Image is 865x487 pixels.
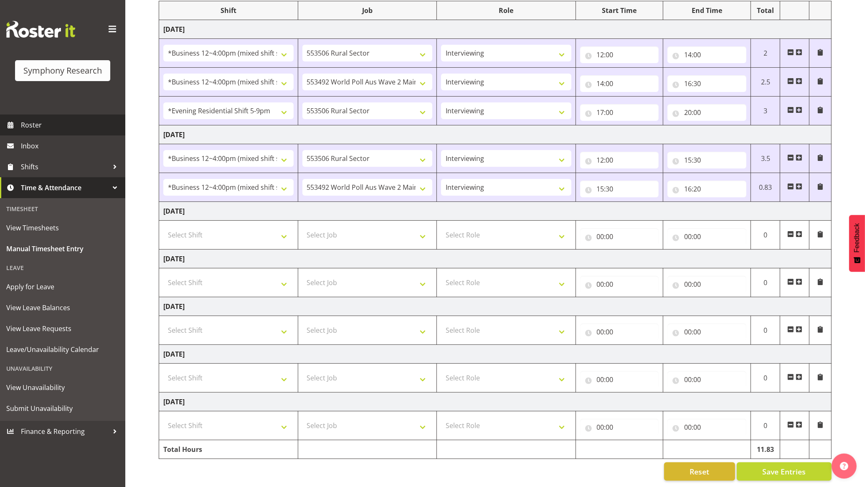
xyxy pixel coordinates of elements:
input: Click to select... [580,152,659,168]
input: Click to select... [667,75,746,92]
button: Feedback - Show survey [849,215,865,272]
a: View Leave Balances [2,297,123,318]
span: Inbox [21,140,121,152]
a: View Timesheets [2,217,123,238]
td: 0 [751,268,780,297]
div: Role [441,5,571,15]
td: 0 [751,316,780,345]
td: [DATE] [159,125,832,144]
input: Click to select... [667,324,746,340]
span: View Timesheets [6,222,119,234]
input: Click to select... [667,419,746,436]
input: Click to select... [580,228,659,245]
td: 3.5 [751,144,780,173]
input: Click to select... [580,104,659,121]
td: [DATE] [159,345,832,364]
div: Leave [2,259,123,276]
img: help-xxl-2.png [840,462,848,470]
a: Apply for Leave [2,276,123,297]
span: Manual Timesheet Entry [6,242,119,255]
input: Click to select... [667,152,746,168]
span: Leave/Unavailability Calendar [6,343,119,356]
div: Job [302,5,433,15]
div: Start Time [580,5,659,15]
span: Finance & Reporting [21,425,109,438]
td: 11.83 [751,440,780,459]
span: View Unavailability [6,381,119,394]
input: Click to select... [667,276,746,293]
button: Save Entries [737,462,832,481]
div: Symphony Research [23,64,102,77]
span: Reset [690,466,709,477]
button: Reset [664,462,735,481]
td: [DATE] [159,297,832,316]
input: Click to select... [667,181,746,197]
td: [DATE] [159,20,832,39]
a: Submit Unavailability [2,398,123,419]
td: [DATE] [159,393,832,411]
input: Click to select... [580,324,659,340]
td: 3 [751,97,780,125]
td: [DATE] [159,202,832,221]
input: Click to select... [580,419,659,436]
span: View Leave Balances [6,301,119,314]
img: Rosterit website logo [6,21,75,38]
span: Submit Unavailability [6,402,119,415]
input: Click to select... [580,75,659,92]
td: [DATE] [159,250,832,268]
input: Click to select... [667,371,746,388]
input: Click to select... [580,46,659,63]
span: View Leave Requests [6,322,119,335]
div: End Time [667,5,746,15]
input: Click to select... [580,276,659,293]
div: Total [755,5,776,15]
a: View Unavailability [2,377,123,398]
a: Leave/Unavailability Calendar [2,339,123,360]
div: Timesheet [2,200,123,217]
td: 2 [751,39,780,68]
div: Shift [163,5,294,15]
div: Unavailability [2,360,123,377]
span: Time & Attendance [21,181,109,194]
input: Click to select... [580,181,659,197]
span: Shifts [21,161,109,173]
td: 0 [751,221,780,250]
td: 0 [751,364,780,393]
span: Roster [21,119,121,131]
input: Click to select... [667,104,746,121]
td: 2.5 [751,68,780,97]
input: Click to select... [667,46,746,63]
span: Feedback [853,223,861,252]
span: Apply for Leave [6,280,119,293]
input: Click to select... [667,228,746,245]
td: Total Hours [159,440,298,459]
td: 0.83 [751,173,780,202]
span: Save Entries [762,466,806,477]
a: View Leave Requests [2,318,123,339]
input: Click to select... [580,371,659,388]
a: Manual Timesheet Entry [2,238,123,259]
td: 0 [751,411,780,440]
